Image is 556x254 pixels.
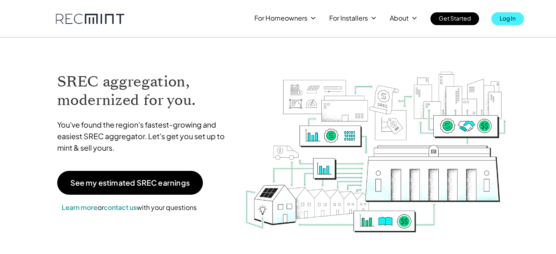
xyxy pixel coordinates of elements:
[430,12,479,25] a: Get Started
[104,203,137,212] a: contact us
[500,12,516,24] p: Log In
[62,203,98,212] a: Learn more
[57,171,203,195] a: See my estimated SREC earnings
[390,12,409,24] p: About
[244,50,507,235] img: RECmint value cycle
[57,72,233,110] h1: SREC aggregation, modernized for you.
[70,179,190,186] p: See my estimated SREC earnings
[439,12,471,24] p: Get Started
[57,202,201,213] p: or with your questions
[57,119,233,154] p: You've found the region's fastest-growing and easiest SREC aggregator. Let's get you set up to mi...
[254,12,307,24] p: For Homeowners
[491,12,524,25] a: Log In
[329,12,368,24] p: For Installers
